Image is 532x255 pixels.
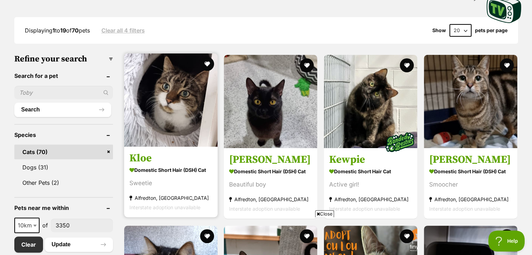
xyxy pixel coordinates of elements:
[14,73,113,79] header: Search for a pet
[429,206,500,212] span: Interstate adoption unavailable
[424,55,517,148] img: Paige - Domestic Short Hair (DSH) Cat
[124,147,218,218] a: Kloe Domestic Short Hair (DSH) Cat Sweetie Alfredton, [GEOGRAPHIC_DATA] Interstate adoption unava...
[429,195,512,204] strong: Alfredton, [GEOGRAPHIC_DATA]
[60,27,66,34] strong: 19
[329,206,400,212] span: Interstate adoption unavailable
[25,27,90,34] span: Displaying to of pets
[315,210,334,217] span: Close
[488,231,525,252] iframe: Help Scout Beacon - Open
[129,152,212,165] h3: Kloe
[300,58,314,72] button: favourite
[329,195,412,204] strong: Alfredton, [GEOGRAPHIC_DATA]
[229,153,312,167] h3: [PERSON_NAME]
[200,57,214,71] button: favourite
[424,148,517,219] a: [PERSON_NAME] Domestic Short Hair (DSH) Cat Smoocher Alfredton, [GEOGRAPHIC_DATA] Interstate adop...
[14,54,113,64] h3: Refine your search
[14,86,113,99] input: Toby
[432,28,446,33] span: Show
[229,180,312,190] div: Beautiful boy
[14,236,43,253] a: Clear
[101,27,145,34] a: Clear all 4 filters
[500,229,514,243] button: favourite
[52,27,55,34] strong: 1
[400,58,414,72] button: favourite
[229,206,300,212] span: Interstate adoption unavailable
[14,205,113,211] header: Pets near me within
[224,55,317,148] img: Hector - Domestic Short Hair (DSH) Cat
[129,205,200,211] span: Interstate adoption unavailable
[97,220,436,252] iframe: Advertisement
[72,27,79,34] strong: 70
[475,28,508,33] label: pets per page
[15,220,39,230] span: 10km
[429,153,512,167] h3: [PERSON_NAME]
[14,103,111,117] button: Search
[329,167,412,177] strong: Domestic Short Hair Cat
[324,55,417,148] img: Kewpie - Domestic Short Hair Cat
[14,160,113,175] a: Dogs (31)
[45,238,113,252] button: Update
[382,125,417,160] img: bonded besties
[14,145,113,159] a: Cats (70)
[224,148,317,219] a: [PERSON_NAME] Domestic Short Hair (DSH) Cat Beautiful boy Alfredton, [GEOGRAPHIC_DATA] Interstate...
[14,175,113,190] a: Other Pets (2)
[429,180,512,190] div: Smoocher
[42,221,48,229] span: of
[229,167,312,177] strong: Domestic Short Hair (DSH) Cat
[14,218,40,233] span: 10km
[324,148,417,219] a: Kewpie Domestic Short Hair Cat Active girl! Alfredton, [GEOGRAPHIC_DATA] Interstate adoption unav...
[14,132,113,138] header: Species
[329,180,412,190] div: Active girl!
[500,58,514,72] button: favourite
[329,153,412,167] h3: Kewpie
[429,167,512,177] strong: Domestic Short Hair (DSH) Cat
[229,195,312,204] strong: Alfredton, [GEOGRAPHIC_DATA]
[129,165,212,175] strong: Domestic Short Hair (DSH) Cat
[129,179,212,188] div: Sweetie
[129,194,212,203] strong: Alfredton, [GEOGRAPHIC_DATA]
[51,219,113,232] input: postcode
[124,53,218,147] img: Kloe - Domestic Short Hair (DSH) Cat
